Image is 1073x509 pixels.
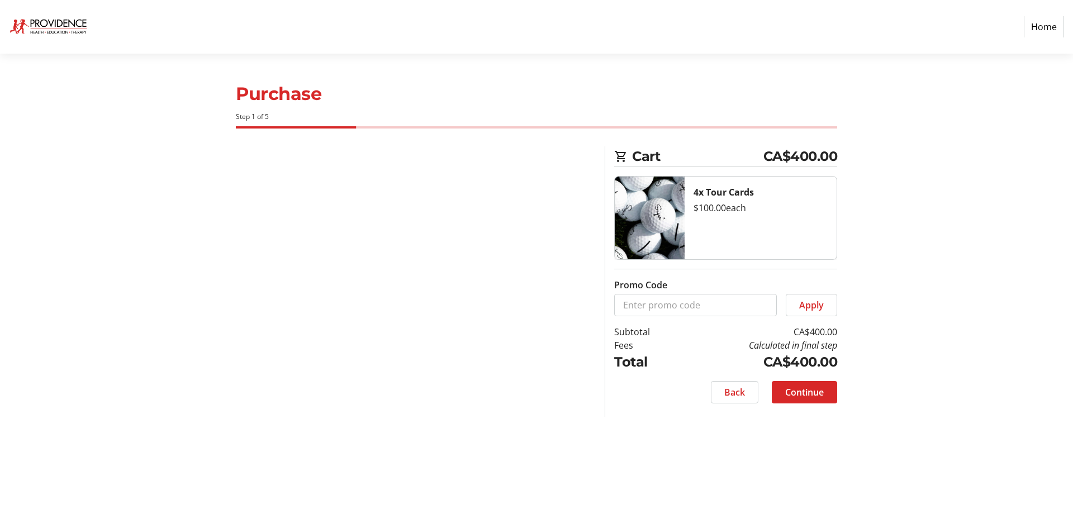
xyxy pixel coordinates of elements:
td: Calculated in final step [678,339,837,352]
td: CA$400.00 [678,325,837,339]
div: $100.00 each [694,201,828,215]
button: Apply [786,294,837,316]
strong: 4x Tour Cards [694,186,754,198]
span: Cart [632,146,763,167]
td: Total [614,352,678,372]
span: Continue [785,386,824,399]
h1: Purchase [236,80,837,107]
div: Step 1 of 5 [236,112,837,122]
span: CA$400.00 [763,146,838,167]
img: Tour Cards [615,177,685,259]
label: Promo Code [614,278,667,292]
a: Home [1024,16,1064,37]
span: Back [724,386,745,399]
td: Subtotal [614,325,678,339]
span: Apply [799,298,824,312]
button: Continue [772,381,837,403]
button: Back [711,381,758,403]
input: Enter promo code [614,294,777,316]
img: Providence's Logo [9,4,88,49]
td: Fees [614,339,678,352]
td: CA$400.00 [678,352,837,372]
